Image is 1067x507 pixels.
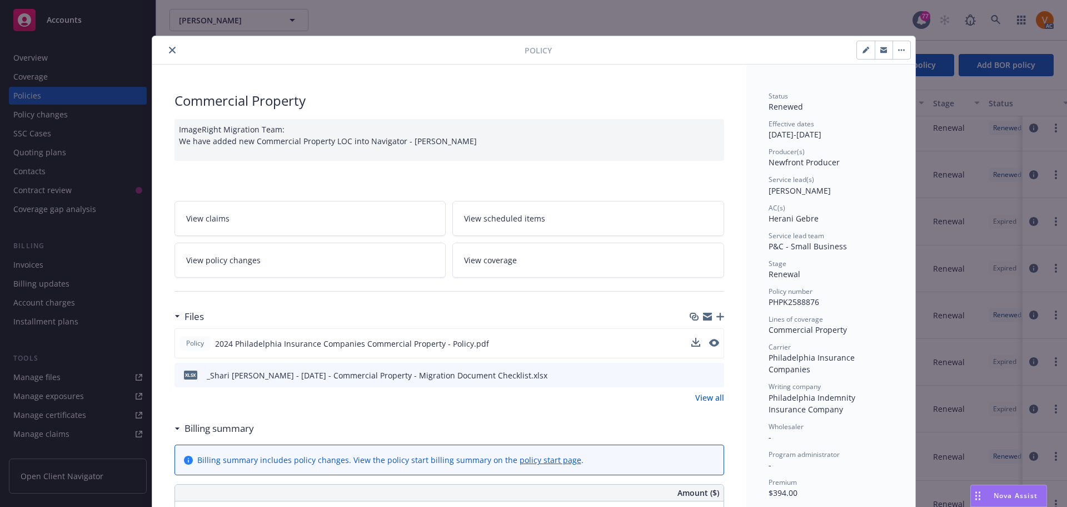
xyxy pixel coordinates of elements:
div: [DATE] - [DATE] [769,119,893,140]
span: Policy [184,338,206,348]
span: Service lead team [769,231,824,240]
span: Renewal [769,269,800,279]
span: - [769,460,771,470]
span: Herani Gebre [769,213,819,224]
button: Nova Assist [970,485,1047,507]
span: View coverage [464,254,517,266]
span: [PERSON_NAME] [769,185,831,196]
div: ImageRight Migration Team: We have added new Commercial Property LOC into Navigator - [PERSON_NAME] [174,119,724,161]
span: PHPK2588876 [769,297,819,307]
span: Carrier [769,342,791,352]
h3: Files [185,309,204,324]
button: download file [691,338,700,347]
span: Policy number [769,287,812,296]
span: Philadelphia Indemnity Insurance Company [769,392,857,415]
div: _Shari [PERSON_NAME] - [DATE] - Commercial Property - Migration Document Checklist.xlsx [207,370,547,381]
span: $394.00 [769,488,797,498]
span: Producer(s) [769,147,805,156]
span: Wholesaler [769,422,804,431]
span: Service lead(s) [769,175,814,184]
a: View coverage [452,243,724,278]
h3: Billing summary [185,421,254,436]
span: Newfront Producer [769,157,840,168]
a: View policy changes [174,243,446,278]
a: policy start page [520,455,581,465]
span: 2024 Philadelphia Insurance Companies Commercial Property - Policy.pdf [215,338,489,350]
span: Renewed [769,101,803,112]
span: Philadelphia Insurance Companies [769,352,857,375]
span: Stage [769,259,786,268]
span: Policy [525,45,552,56]
span: AC(s) [769,203,785,213]
button: download file [692,370,701,381]
div: Drag to move [971,485,985,506]
span: P&C - Small Business [769,241,847,252]
button: preview file [709,339,719,347]
span: View scheduled items [464,213,545,224]
button: preview file [710,370,720,381]
span: Premium [769,478,797,487]
button: close [166,43,179,57]
div: Billing summary [174,421,254,436]
span: - [769,432,771,442]
span: Writing company [769,382,821,391]
span: Status [769,91,788,101]
div: Commercial Property [174,91,724,110]
a: View claims [174,201,446,236]
span: Nova Assist [994,491,1038,500]
span: Amount ($) [677,487,719,499]
span: Lines of coverage [769,314,823,324]
span: Program administrator [769,450,840,459]
span: View policy changes [186,254,261,266]
span: xlsx [184,371,197,379]
span: Commercial Property [769,324,847,335]
a: View all [695,392,724,403]
div: Billing summary includes policy changes. View the policy start billing summary on the . [197,454,584,466]
div: Files [174,309,204,324]
span: Effective dates [769,119,814,129]
span: View claims [186,213,230,224]
a: View scheduled items [452,201,724,236]
button: preview file [709,338,719,350]
button: download file [691,338,700,350]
